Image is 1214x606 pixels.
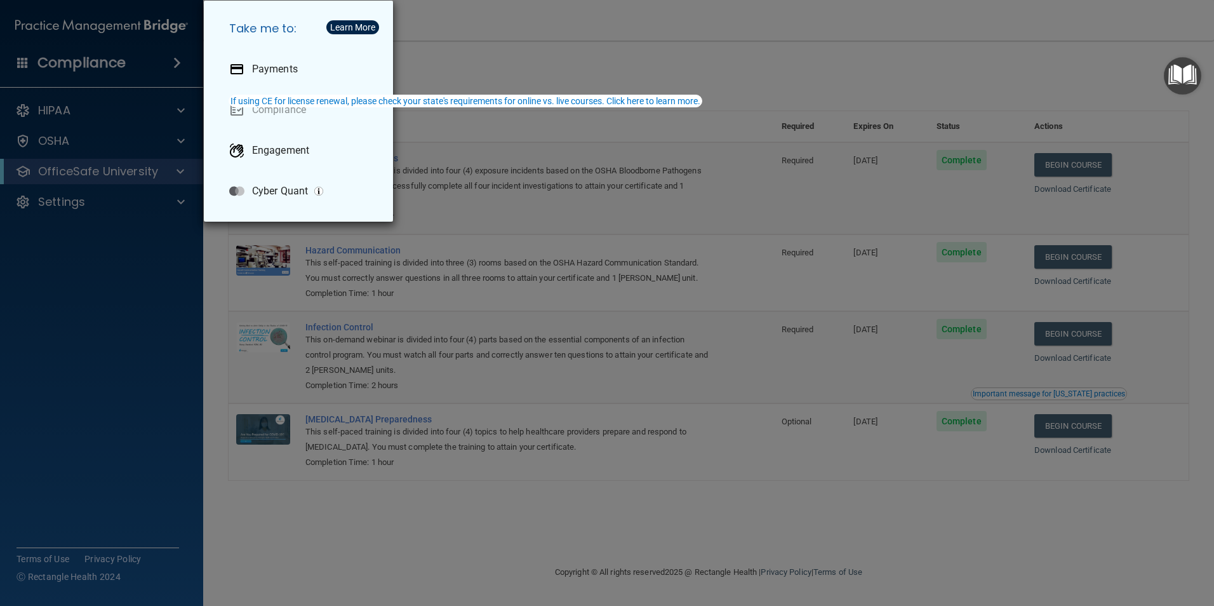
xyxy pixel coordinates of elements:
div: If using CE for license renewal, please check your state's requirements for online vs. live cours... [230,97,700,105]
p: Payments [252,63,298,76]
p: Engagement [252,144,309,157]
a: Cyber Quant [219,173,383,209]
a: Compliance [219,92,383,128]
button: If using CE for license renewal, please check your state's requirements for online vs. live cours... [229,95,702,107]
h5: Take me to: [219,11,383,46]
button: Open Resource Center [1164,57,1201,95]
button: Learn More [326,20,379,34]
a: Payments [219,51,383,87]
div: Learn More [330,23,375,32]
p: Cyber Quant [252,185,308,198]
a: Engagement [219,133,383,168]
